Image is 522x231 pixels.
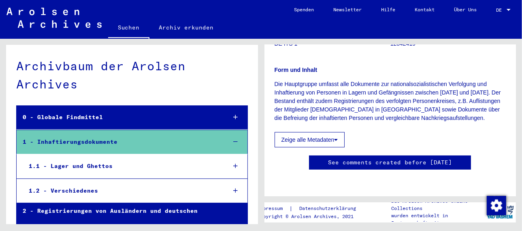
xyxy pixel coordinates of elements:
a: Suchen [108,18,149,39]
img: Zustimmung ändern [487,196,506,215]
div: 1.2 - Verschiedenes [23,183,220,199]
b: Form und Inhalt [275,67,317,73]
img: Arolsen_neg.svg [6,8,102,28]
p: wurden entwickelt in Partnerschaft mit [391,212,484,227]
div: | [257,204,366,213]
img: yv_logo.png [485,202,516,222]
div: 0 - Globale Findmittel [17,109,220,125]
div: 1 - Inhaftierungsdokumente [17,134,220,150]
a: Archiv erkunden [149,18,224,37]
p: Die Arolsen Archives Online-Collections [391,197,484,212]
a: See comments created before [DATE] [328,158,452,167]
a: Datenschutzerklärung [293,204,366,213]
div: Archivbaum der Arolsen Archives [16,57,248,93]
a: Impressum [257,204,289,213]
p: Copyright © Arolsen Archives, 2021 [257,213,366,220]
p: Die Hauptgruppe umfasst alle Dokumente zur nationalsozialistischen Verfolgung und Inhaftierung vo... [275,80,506,122]
button: Zeige alle Metadaten [275,132,345,147]
span: DE [496,7,505,13]
div: 1.1 - Lager und Ghettos [23,158,220,174]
